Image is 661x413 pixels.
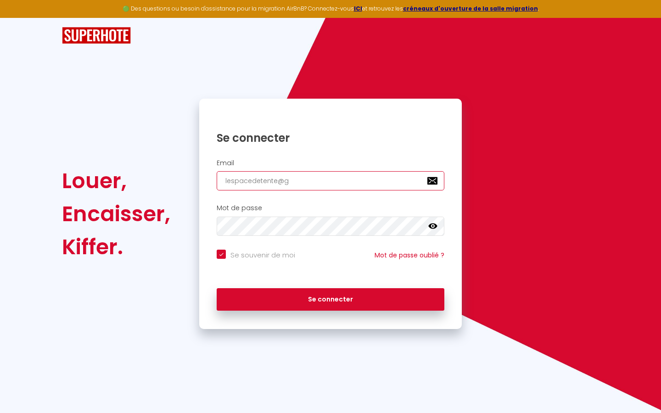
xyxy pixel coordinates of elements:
[217,159,444,167] h2: Email
[217,288,444,311] button: Se connecter
[62,27,131,44] img: SuperHote logo
[62,230,170,263] div: Kiffer.
[375,251,444,260] a: Mot de passe oublié ?
[7,4,35,31] button: Ouvrir le widget de chat LiveChat
[217,171,444,190] input: Ton Email
[217,131,444,145] h1: Se connecter
[403,5,538,12] a: créneaux d'ouverture de la salle migration
[62,164,170,197] div: Louer,
[217,204,444,212] h2: Mot de passe
[62,197,170,230] div: Encaisser,
[354,5,362,12] a: ICI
